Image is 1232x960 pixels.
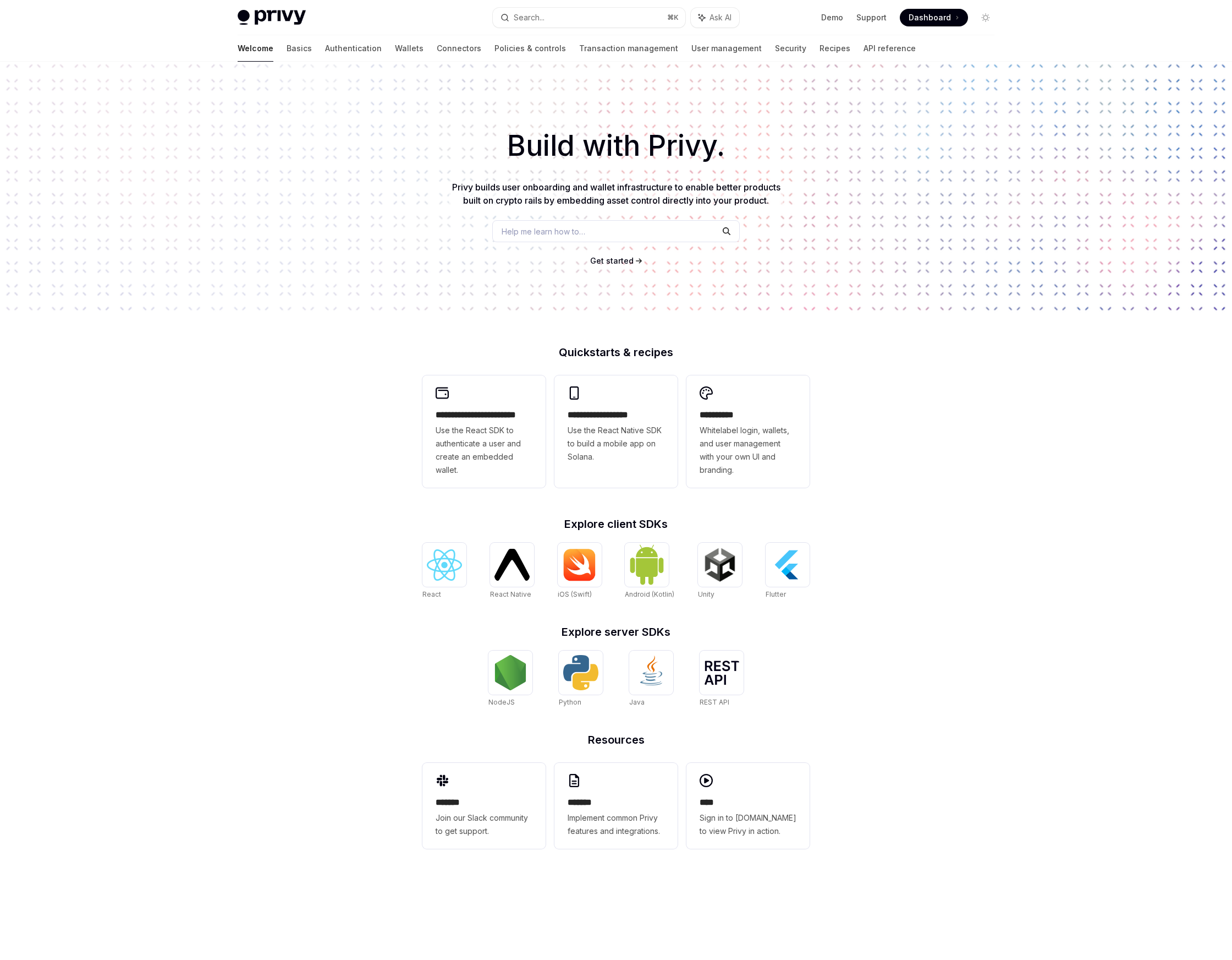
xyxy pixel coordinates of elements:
[559,698,581,706] span: Python
[702,547,738,582] img: Unity
[558,590,592,598] span: iOS (Swift)
[559,651,603,708] a: PythonPython
[704,661,739,685] img: REST API
[634,655,669,690] img: Java
[625,543,674,600] a: Android (Kotlin)Android (Kotlin)
[488,651,532,708] a: NodeJSNodeJS
[436,811,532,838] span: Join our Slack community to get support.
[427,549,462,581] img: React
[629,698,645,706] span: Java
[775,35,806,62] a: Security
[629,544,664,585] img: Android (Kotlin)
[514,11,544,24] div: Search...
[436,424,532,477] span: Use the React SDK to authenticate a user and create an embedded wallet.
[452,182,780,206] span: Privy builds user onboarding and wallet infrastructure to enable better products built on crypto ...
[856,12,887,23] a: Support
[494,549,530,580] img: React Native
[590,256,634,265] span: Get started
[493,8,685,28] button: Search...⌘K
[700,698,729,706] span: REST API
[422,590,441,598] span: React
[490,590,531,598] span: React Native
[625,590,674,598] span: Android (Kotlin)
[563,655,598,690] img: Python
[698,543,742,600] a: UnityUnity
[437,35,481,62] a: Connectors
[422,763,546,849] a: **** **Join our Slack community to get support.
[710,12,732,23] span: Ask AI
[422,347,810,358] h2: Quickstarts & recipes
[238,10,306,25] img: light logo
[238,35,273,62] a: Welcome
[686,375,810,488] a: **** *****Whitelabel login, wallets, and user management with your own UI and branding.
[422,543,466,600] a: ReactReact
[691,35,762,62] a: User management
[766,543,810,600] a: FlutterFlutter
[554,375,678,488] a: **** **** **** ***Use the React Native SDK to build a mobile app on Solana.
[629,651,673,708] a: JavaJava
[395,35,424,62] a: Wallets
[562,548,597,581] img: iOS (Swift)
[698,590,714,598] span: Unity
[579,35,678,62] a: Transaction management
[18,124,1214,167] h1: Build with Privy.
[864,35,916,62] a: API reference
[422,734,810,745] h2: Resources
[770,547,805,582] img: Flutter
[766,590,786,598] span: Flutter
[490,543,534,600] a: React NativeReact Native
[502,226,585,237] span: Help me learn how to…
[900,9,968,26] a: Dashboard
[568,811,664,838] span: Implement common Privy features and integrations.
[422,626,810,637] h2: Explore server SDKs
[686,763,810,849] a: ****Sign in to [DOMAIN_NAME] to view Privy in action.
[488,698,515,706] span: NodeJS
[700,651,744,708] a: REST APIREST API
[554,763,678,849] a: **** **Implement common Privy features and integrations.
[287,35,312,62] a: Basics
[700,424,796,477] span: Whitelabel login, wallets, and user management with your own UI and branding.
[977,9,994,26] button: Toggle dark mode
[691,8,739,28] button: Ask AI
[667,13,679,22] span: ⌘ K
[820,35,850,62] a: Recipes
[568,424,664,463] span: Use the React Native SDK to build a mobile app on Solana.
[493,655,528,690] img: NodeJS
[590,255,634,266] a: Get started
[494,35,566,62] a: Policies & controls
[909,12,951,23] span: Dashboard
[700,811,796,838] span: Sign in to [DOMAIN_NAME] to view Privy in action.
[821,12,843,23] a: Demo
[422,519,810,530] h2: Explore client SDKs
[558,543,602,600] a: iOS (Swift)iOS (Swift)
[325,35,382,62] a: Authentication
